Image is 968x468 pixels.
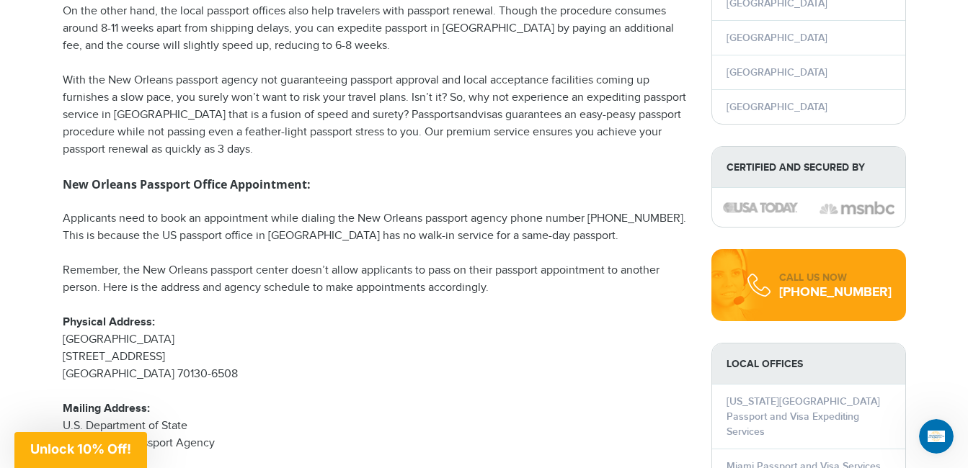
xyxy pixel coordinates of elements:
p: Remember, the New Orleans passport center doesn’t allow applicants to pass on their passport appo... [63,262,690,297]
div: [PHONE_NUMBER] [779,285,892,300]
iframe: Intercom live chat [919,419,954,454]
strong: Mailing Address: [63,402,150,415]
div: CALL US NOW [779,271,892,285]
span: Unlock 10% Off! [30,441,131,456]
img: image description [723,202,798,212]
strong: LOCAL OFFICES [712,343,905,384]
a: [GEOGRAPHIC_DATA] [727,66,827,78]
a: [GEOGRAPHIC_DATA] [727,101,827,113]
p: With the New Orleans passport agency not guaranteeing passport approval and local acceptance faci... [63,72,690,158]
strong: Certified and Secured by [712,147,905,188]
p: Applicants need to book an appointment while dialing the New Orleans passport agency phone number... [63,210,690,245]
strong: New Orleans Passport Office Appointment: [63,176,311,192]
strong: Physical Address: [63,315,155,329]
div: Unlock 10% Off! [14,432,147,468]
img: image description [820,199,894,217]
p: On the other hand, the local passport offices also help travelers with passport renewal. Though t... [63,3,690,55]
a: [US_STATE][GEOGRAPHIC_DATA] Passport and Visa Expediting Services [727,395,880,438]
a: [GEOGRAPHIC_DATA] [727,32,827,44]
